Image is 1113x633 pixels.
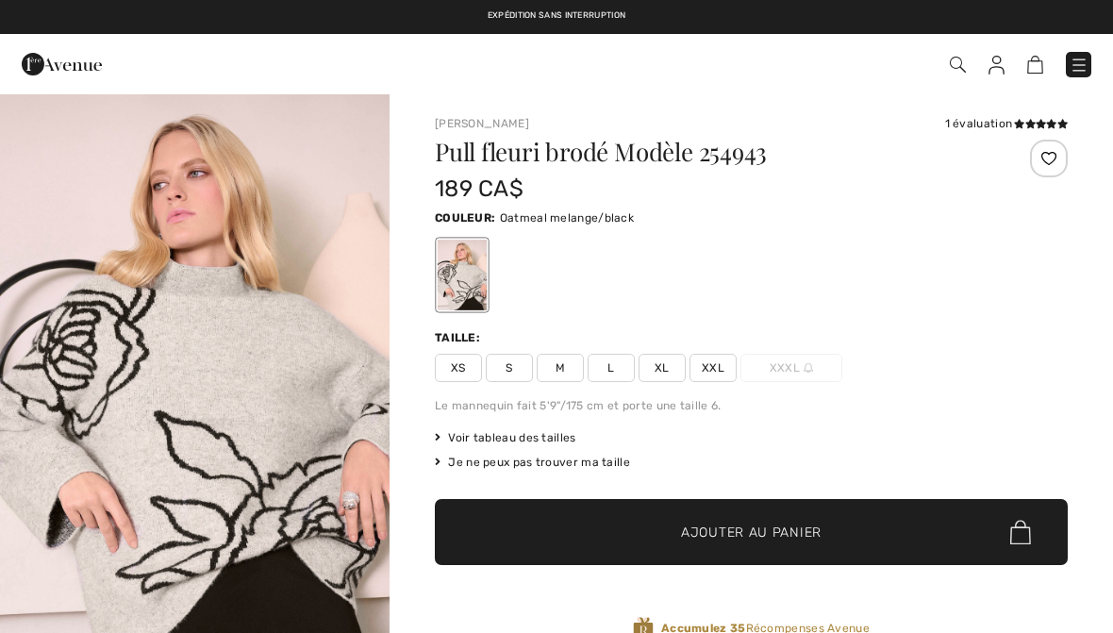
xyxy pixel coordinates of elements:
[740,354,842,382] span: XXXL
[681,523,822,542] span: Ajouter au panier
[435,211,495,225] span: Couleur:
[435,175,523,202] span: 189 CA$
[639,354,686,382] span: XL
[1010,520,1031,544] img: Bag.svg
[988,56,1005,75] img: Mes infos
[435,354,482,382] span: XS
[1027,56,1043,74] img: Panier d'achat
[435,499,1068,565] button: Ajouter au panier
[435,117,529,130] a: [PERSON_NAME]
[950,57,966,73] img: Recherche
[486,354,533,382] span: S
[537,354,584,382] span: M
[435,429,576,446] span: Voir tableau des tailles
[438,240,487,310] div: Oatmeal melange/black
[588,354,635,382] span: L
[1070,56,1088,75] img: Menu
[435,397,1068,414] div: Le mannequin fait 5'9"/175 cm et porte une taille 6.
[500,211,634,225] span: Oatmeal melange/black
[689,354,737,382] span: XXL
[22,45,102,83] img: 1ère Avenue
[22,54,102,72] a: 1ère Avenue
[435,329,484,346] div: Taille:
[435,454,1068,471] div: Je ne peux pas trouver ma taille
[945,115,1068,132] div: 1 évaluation
[435,140,962,164] h1: Pull fleuri brodé Modèle 254943
[804,363,813,373] img: ring-m.svg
